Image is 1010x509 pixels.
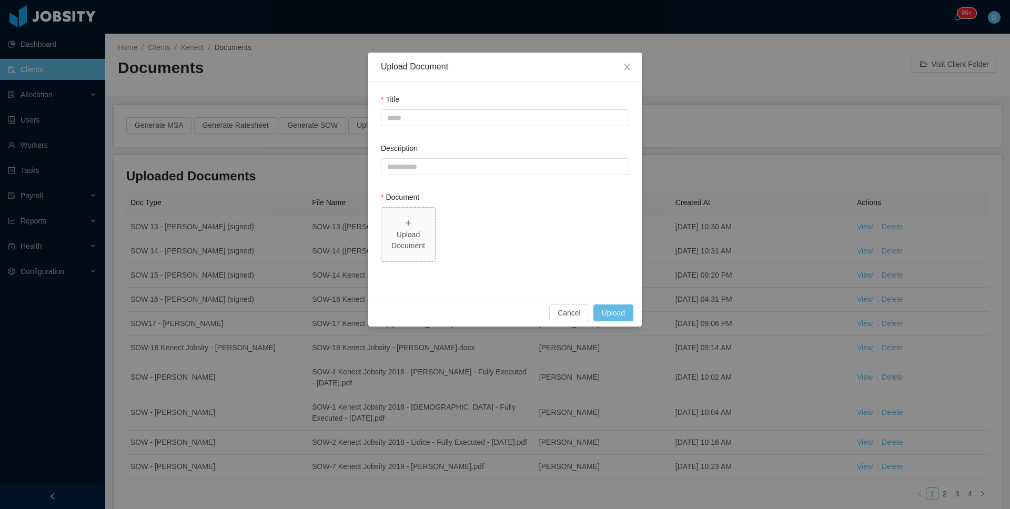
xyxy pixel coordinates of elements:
[386,229,431,251] div: Upload Document
[612,53,642,82] button: Close
[381,193,419,201] label: Document
[381,109,629,126] input: Title
[381,208,435,261] span: icon: plusUpload Document
[623,63,631,71] i: icon: close
[405,219,412,227] i: icon: plus
[549,304,589,321] button: Cancel
[381,144,418,152] label: Description
[593,304,633,321] button: Upload
[381,61,629,73] div: Upload Document
[381,95,399,104] label: Title
[381,158,629,175] input: Description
